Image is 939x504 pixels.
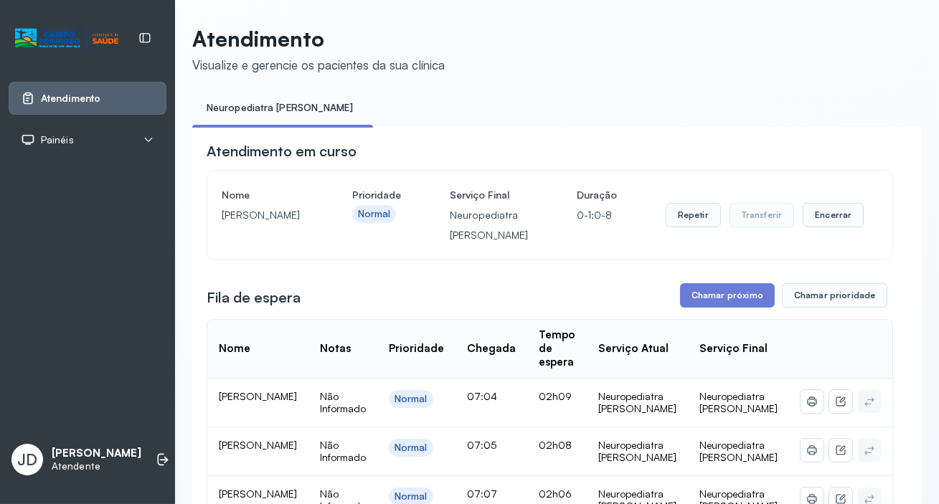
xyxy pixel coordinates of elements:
div: Serviço Final [699,342,768,356]
p: Neuropediatra [PERSON_NAME] [450,205,528,245]
span: Neuropediatra [PERSON_NAME] [699,390,778,415]
span: Atendimento [41,92,100,105]
div: Prioridade [389,342,444,356]
span: [PERSON_NAME] [219,390,297,402]
span: [PERSON_NAME] [219,439,297,451]
p: Atendente [52,460,141,472]
div: Serviço Atual [598,342,669,356]
div: Normal [358,208,391,220]
span: 02h06 [539,488,572,500]
div: Chegada [467,342,516,356]
a: Atendimento [21,91,154,105]
span: 07:04 [467,390,497,402]
span: Não Informado [320,439,366,464]
h3: Atendimento em curso [207,141,357,161]
div: Visualize e gerencie os pacientes da sua clínica [192,57,445,72]
div: Neuropediatra [PERSON_NAME] [598,390,676,415]
h4: Duração [577,185,617,205]
button: Repetir [666,203,721,227]
span: Painéis [41,134,74,146]
img: Logotipo do estabelecimento [15,27,118,50]
div: Normal [395,442,428,454]
span: 02h08 [539,439,572,451]
span: Não Informado [320,390,366,415]
p: [PERSON_NAME] [222,205,303,225]
button: Chamar prioridade [782,283,888,308]
p: [PERSON_NAME] [52,447,141,460]
div: Normal [395,490,428,503]
div: Neuropediatra [PERSON_NAME] [598,439,676,464]
button: Transferir [730,203,795,227]
button: Encerrar [803,203,864,227]
div: Tempo de espera [539,328,575,369]
div: Notas [320,342,351,356]
p: 0-1:0-8 [577,205,617,225]
span: 07:05 [467,439,496,451]
a: Neuropediatra [PERSON_NAME] [192,96,367,120]
span: Neuropediatra [PERSON_NAME] [699,439,778,464]
button: Chamar próximo [680,283,775,308]
h3: Fila de espera [207,287,301,308]
h4: Nome [222,185,303,205]
p: Atendimento [192,26,445,52]
span: 07:07 [467,488,497,500]
div: Normal [395,393,428,405]
span: [PERSON_NAME] [219,488,297,500]
h4: Prioridade [352,185,401,205]
h4: Serviço Final [450,185,528,205]
div: Nome [219,342,250,356]
span: 02h09 [539,390,572,402]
